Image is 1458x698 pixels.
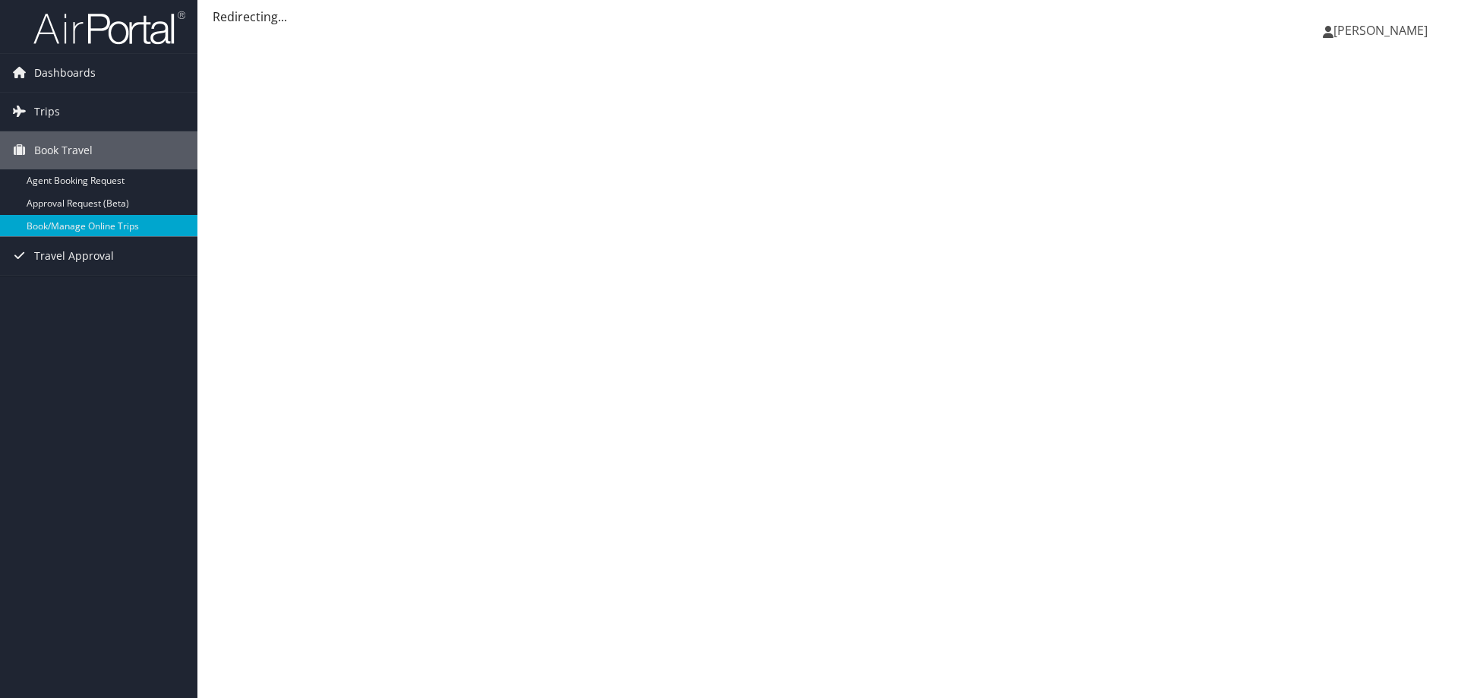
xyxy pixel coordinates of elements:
[34,237,114,275] span: Travel Approval
[213,8,1443,26] div: Redirecting...
[1333,22,1428,39] span: [PERSON_NAME]
[34,93,60,131] span: Trips
[34,131,93,169] span: Book Travel
[33,10,185,46] img: airportal-logo.png
[1323,8,1443,53] a: [PERSON_NAME]
[34,54,96,92] span: Dashboards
